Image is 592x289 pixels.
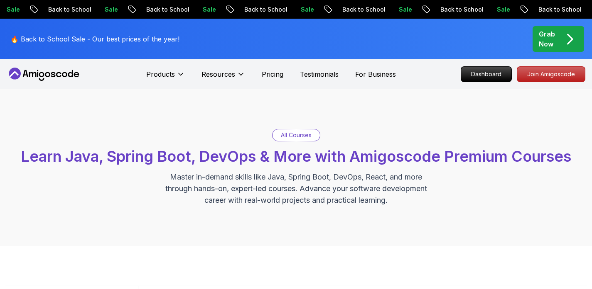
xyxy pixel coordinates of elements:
a: Pricing [262,69,283,79]
p: Sale [392,5,418,14]
button: Products [146,69,185,86]
button: Resources [201,69,245,86]
p: 🔥 Back to School Sale - Our best prices of the year! [10,34,179,44]
p: Sale [490,5,516,14]
p: Back to School [433,5,490,14]
p: Resources [201,69,235,79]
a: For Business [355,69,396,79]
p: Sale [98,5,124,14]
p: Sale [196,5,222,14]
p: Back to School [139,5,196,14]
p: Back to School [237,5,294,14]
p: Sale [294,5,320,14]
span: Learn Java, Spring Boot, DevOps & More with Amigoscode Premium Courses [21,147,571,165]
p: Dashboard [461,67,511,82]
p: Back to School [531,5,588,14]
a: Dashboard [461,66,512,82]
p: Grab Now [539,29,555,49]
p: Products [146,69,175,79]
p: All Courses [281,131,312,139]
p: Back to School [41,5,98,14]
p: Join Amigoscode [517,67,585,82]
p: Master in-demand skills like Java, Spring Boot, DevOps, React, and more through hands-on, expert-... [157,171,436,206]
p: Back to School [335,5,392,14]
a: Join Amigoscode [517,66,585,82]
a: Testimonials [300,69,339,79]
